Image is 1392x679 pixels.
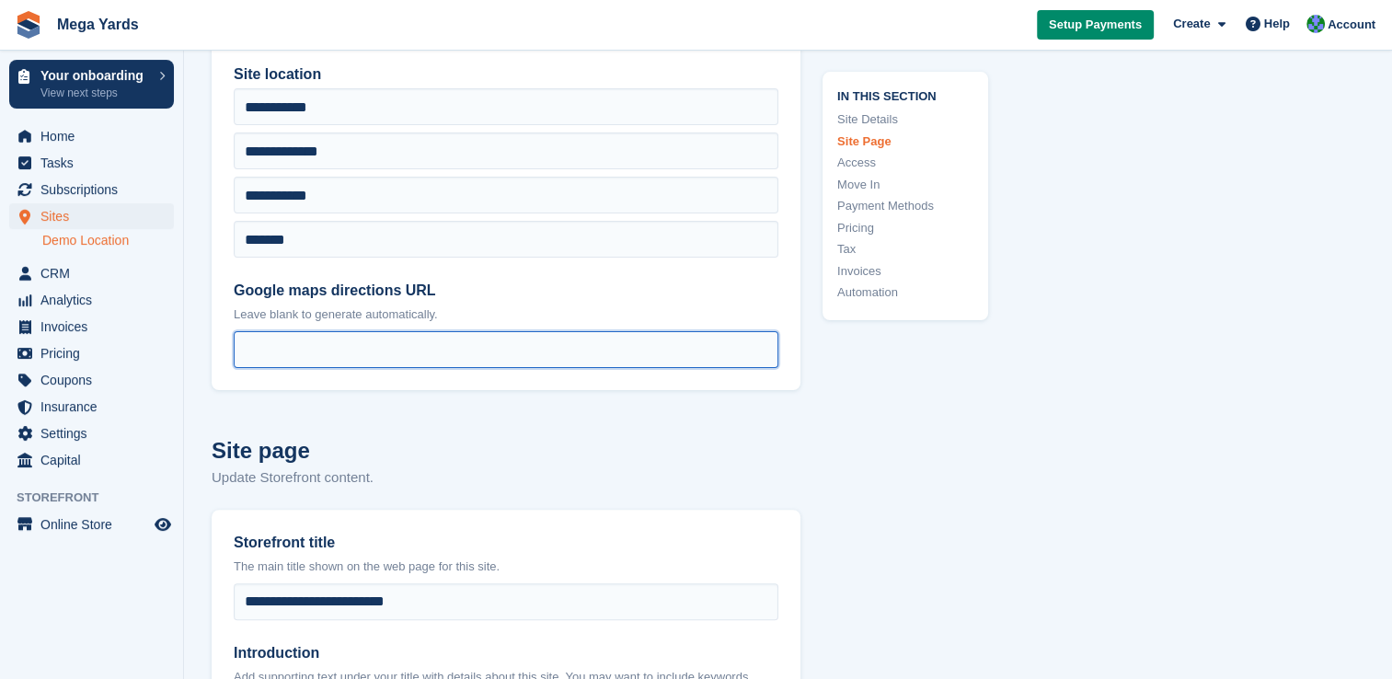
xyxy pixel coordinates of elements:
[234,558,778,576] p: The main title shown on the web page for this site.
[1264,15,1290,33] span: Help
[9,420,174,446] a: menu
[40,287,151,313] span: Analytics
[40,69,150,82] p: Your onboarding
[9,447,174,473] a: menu
[234,642,778,664] label: Introduction
[1173,15,1210,33] span: Create
[40,447,151,473] span: Capital
[837,111,973,130] a: Site Details
[9,123,174,149] a: menu
[40,260,151,286] span: CRM
[837,198,973,216] a: Payment Methods
[40,203,151,229] span: Sites
[40,85,150,101] p: View next steps
[9,203,174,229] a: menu
[9,314,174,339] a: menu
[1037,10,1154,40] a: Setup Payments
[9,60,174,109] a: Your onboarding View next steps
[234,63,778,86] label: Site location
[9,150,174,176] a: menu
[1049,16,1142,34] span: Setup Payments
[9,394,174,420] a: menu
[9,340,174,366] a: menu
[9,260,174,286] a: menu
[234,280,778,302] label: Google maps directions URL
[837,219,973,237] a: Pricing
[42,232,174,249] a: Demo Location
[40,394,151,420] span: Insurance
[40,177,151,202] span: Subscriptions
[212,434,800,467] h2: Site page
[837,132,973,151] a: Site Page
[15,11,42,39] img: stora-icon-8386f47178a22dfd0bd8f6a31ec36ba5ce8667c1dd55bd0f319d3a0aa187defe.svg
[40,314,151,339] span: Invoices
[40,150,151,176] span: Tasks
[17,489,183,507] span: Storefront
[40,123,151,149] span: Home
[152,513,174,535] a: Preview store
[234,305,778,324] p: Leave blank to generate automatically.
[837,86,973,104] span: In this section
[9,177,174,202] a: menu
[1306,15,1325,33] img: Ben Ainscough
[40,367,151,393] span: Coupons
[40,420,151,446] span: Settings
[212,467,800,489] p: Update Storefront content.
[9,287,174,313] a: menu
[837,176,973,194] a: Move In
[9,367,174,393] a: menu
[9,512,174,537] a: menu
[234,532,778,554] label: Storefront title
[837,262,973,281] a: Invoices
[40,512,151,537] span: Online Store
[1328,16,1375,34] span: Account
[837,241,973,259] a: Tax
[50,9,146,40] a: Mega Yards
[40,340,151,366] span: Pricing
[837,284,973,303] a: Automation
[837,155,973,173] a: Access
